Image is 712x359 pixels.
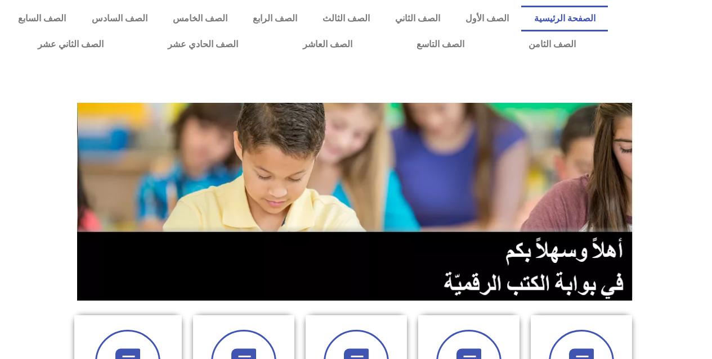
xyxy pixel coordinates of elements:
[271,31,384,57] a: الصف العاشر
[384,31,496,57] a: الصف التاسع
[240,6,310,31] a: الصف الرابع
[6,31,136,57] a: الصف الثاني عشر
[6,6,79,31] a: الصف السابع
[453,6,521,31] a: الصف الأول
[521,6,608,31] a: الصفحة الرئيسية
[310,6,382,31] a: الصف الثالث
[136,31,270,57] a: الصف الحادي عشر
[382,6,453,31] a: الصف الثاني
[496,31,608,57] a: الصف الثامن
[79,6,160,31] a: الصف السادس
[160,6,240,31] a: الصف الخامس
